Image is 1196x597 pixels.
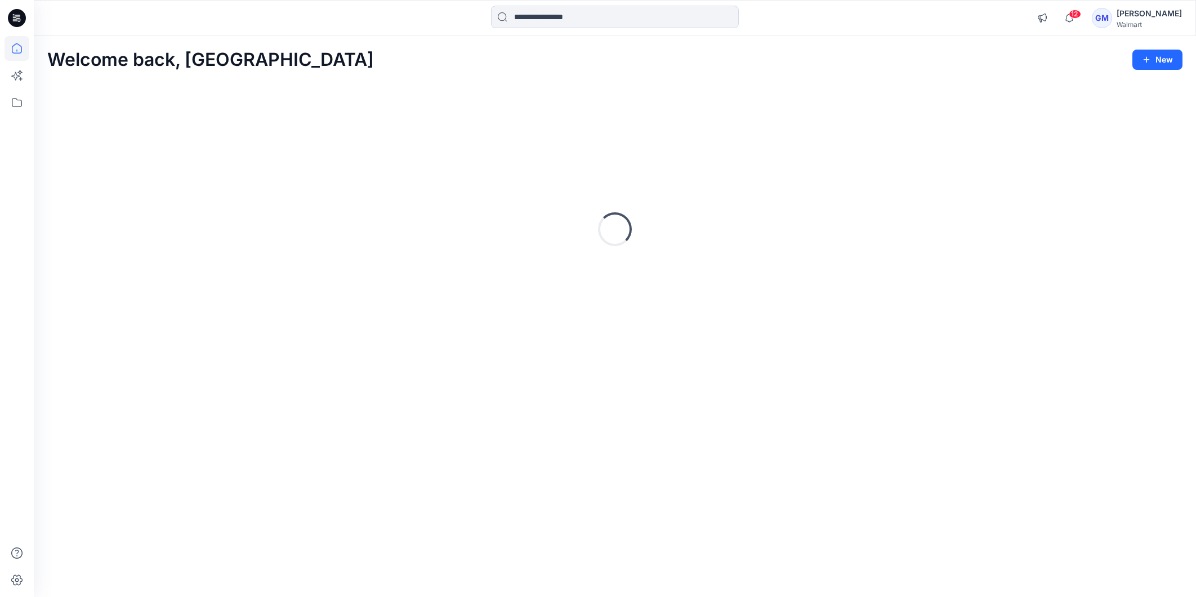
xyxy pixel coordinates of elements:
span: 12 [1069,10,1081,19]
div: Walmart [1117,20,1182,29]
div: [PERSON_NAME] [1117,7,1182,20]
button: New [1132,50,1182,70]
div: GM [1092,8,1112,28]
h2: Welcome back, [GEOGRAPHIC_DATA] [47,50,374,70]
